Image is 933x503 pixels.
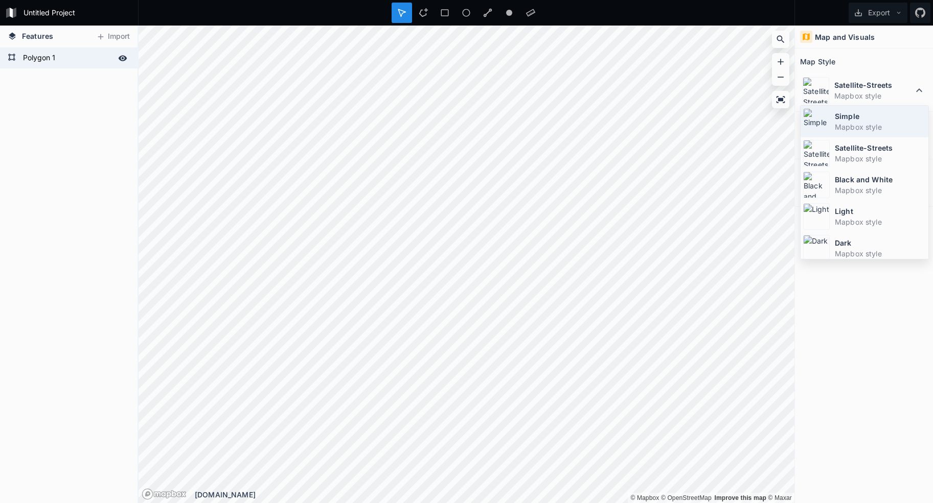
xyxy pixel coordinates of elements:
[835,185,926,196] dd: Mapbox style
[803,108,830,135] img: Simple
[849,3,907,23] button: Export
[835,217,926,227] dd: Mapbox style
[803,235,830,261] img: Dark
[803,203,830,230] img: Light
[803,77,829,104] img: Satellite-Streets
[768,494,792,501] a: Maxar
[835,153,926,164] dd: Mapbox style
[835,237,926,248] dt: Dark
[630,494,659,501] a: Mapbox
[834,90,913,101] dd: Mapbox style
[835,248,926,259] dd: Mapbox style
[195,489,794,500] div: [DOMAIN_NAME]
[142,488,187,500] a: Mapbox logo
[714,494,766,501] a: Map feedback
[815,32,875,42] h4: Map and Visuals
[91,29,135,45] button: Import
[835,111,926,122] dt: Simple
[661,494,712,501] a: OpenStreetMap
[834,80,913,90] dt: Satellite-Streets
[800,54,835,69] h2: Map Style
[835,206,926,217] dt: Light
[803,172,830,198] img: Black and White
[835,122,926,132] dd: Mapbox style
[835,174,926,185] dt: Black and White
[22,31,53,41] span: Features
[835,142,926,153] dt: Satellite-Streets
[803,140,830,166] img: Satellite-Streets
